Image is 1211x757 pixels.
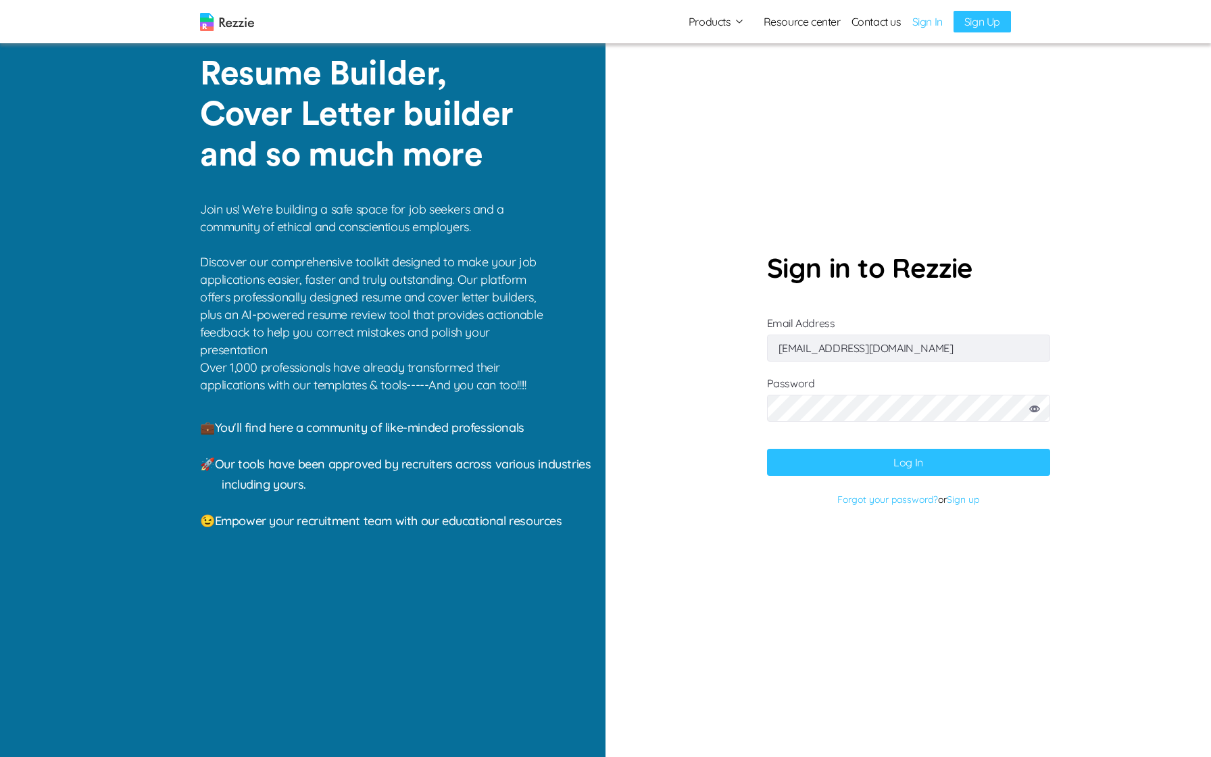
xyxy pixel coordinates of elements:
a: Sign up [947,493,979,506]
button: Log In [767,449,1050,476]
a: Resource center [764,14,841,30]
p: or [767,489,1050,510]
p: Over 1,000 professionals have already transformed their applications with our templates & tools--... [200,359,552,394]
a: Sign In [912,14,943,30]
a: Forgot your password? [837,493,938,506]
a: Contact us [851,14,901,30]
a: Sign Up [954,11,1011,32]
p: Join us! We're building a safe space for job seekers and a community of ethical and conscientious... [200,201,552,359]
input: Password [767,395,1050,422]
p: Sign in to Rezzie [767,247,1050,288]
button: Products [689,14,745,30]
img: logo [200,13,254,31]
label: Email Address [767,316,1050,355]
span: 💼 You'll find here a community of like-minded professionals [200,420,524,435]
span: 😉 Empower your recruitment team with our educational resources [200,513,562,529]
span: 🚀 Our tools have been approved by recruiters across various industries including yours. [200,456,591,492]
p: Resume Builder, Cover Letter builder and so much more [200,54,537,176]
input: Email Address [767,335,1050,362]
label: Password [767,376,1050,435]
